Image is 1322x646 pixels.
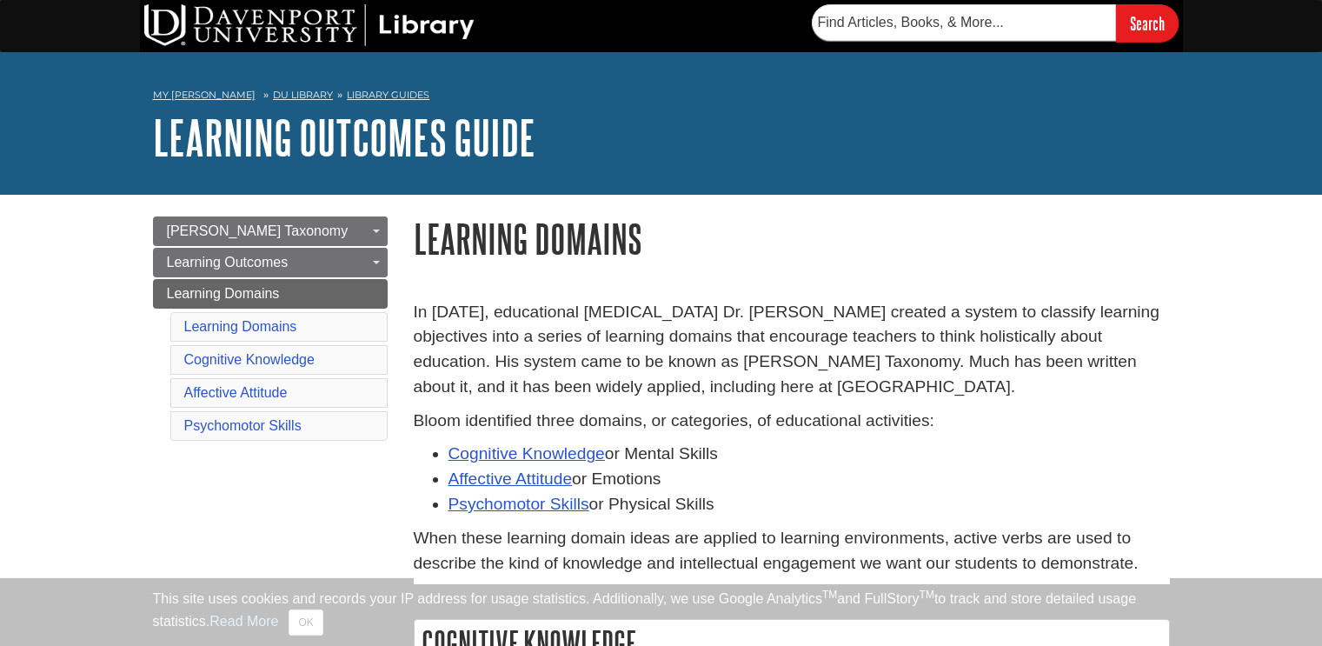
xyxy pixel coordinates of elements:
a: Learning Outcomes [153,248,388,277]
li: or Emotions [448,467,1170,492]
span: [PERSON_NAME] Taxonomy [167,223,349,238]
a: Learning Domains [153,279,388,309]
div: This site uses cookies and records your IP address for usage statistics. Additionally, we use Goo... [153,589,1170,636]
a: Cognitive Knowledge [448,444,605,463]
a: Affective Attitude [184,385,288,400]
a: Learning Domains [184,319,297,334]
li: or Mental Skills [448,442,1170,467]
p: When these learning domain ideas are applied to learning environments, active verbs are used to d... [414,526,1170,576]
a: Library Guides [347,89,429,101]
form: Searches DU Library's articles, books, and more [812,4,1179,42]
a: My [PERSON_NAME] [153,88,256,103]
a: Psychomotor Skills [184,418,302,433]
li: or Physical Skills [448,492,1170,517]
p: In [DATE], educational [MEDICAL_DATA] Dr. [PERSON_NAME] created a system to classify learning obj... [414,300,1170,400]
input: Find Articles, Books, & More... [812,4,1116,41]
nav: breadcrumb [153,83,1170,111]
a: Affective Attitude [448,470,573,488]
a: [PERSON_NAME] Taxonomy [153,216,388,246]
a: Learning Outcomes Guide [153,110,535,164]
span: Learning Domains [167,286,280,301]
h1: Learning Domains [414,216,1170,261]
a: Psychomotor Skills [448,495,589,513]
a: DU Library [273,89,333,101]
p: Bloom identified three domains, or categories, of educational activities: [414,409,1170,434]
img: DU Library [144,4,475,46]
input: Search [1116,4,1179,42]
a: Read More [209,614,278,629]
a: Cognitive Knowledge [184,352,315,367]
span: Learning Outcomes [167,255,289,270]
div: Guide Page Menu [153,216,388,444]
button: Close [289,609,322,636]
